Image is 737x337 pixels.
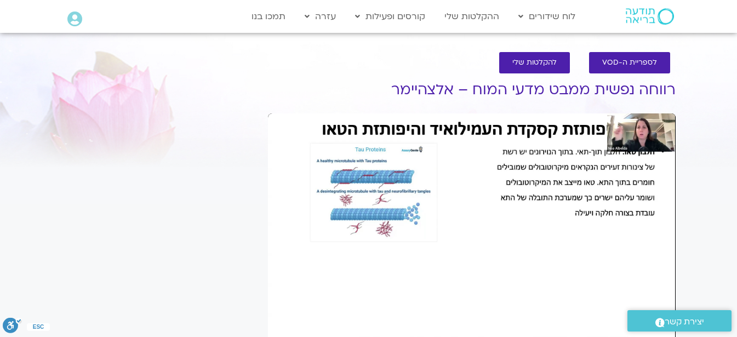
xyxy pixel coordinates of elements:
[513,6,581,27] a: לוח שידורים
[350,6,431,27] a: קורסים ופעילות
[268,82,676,98] h1: רווחה נפשית ממבט מדעי המוח – אלצהיימר
[299,6,341,27] a: עזרה
[665,315,704,329] span: יצירת קשר
[499,52,570,73] a: להקלטות שלי
[589,52,670,73] a: לספריית ה-VOD
[627,310,732,332] a: יצירת קשר
[626,8,674,25] img: תודעה בריאה
[246,6,291,27] a: תמכו בנו
[512,59,557,67] span: להקלטות שלי
[602,59,657,67] span: לספריית ה-VOD
[439,6,505,27] a: ההקלטות שלי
